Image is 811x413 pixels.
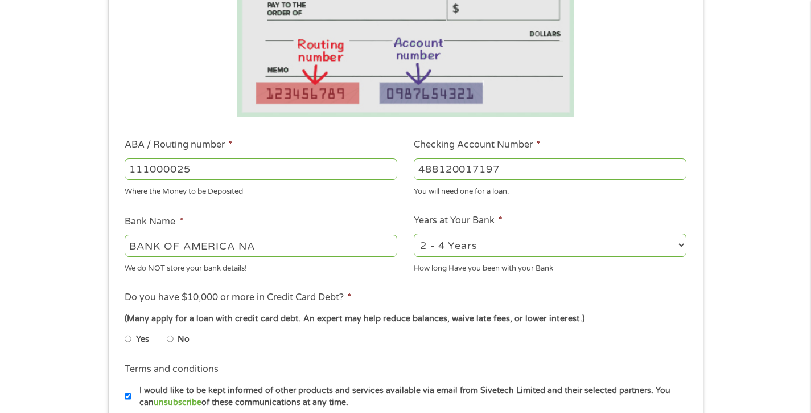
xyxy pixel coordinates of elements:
[125,292,352,304] label: Do you have $10,000 or more in Credit Card Debt?
[125,216,183,228] label: Bank Name
[136,333,149,346] label: Yes
[414,158,686,180] input: 345634636
[414,139,541,151] label: Checking Account Number
[414,215,503,227] label: Years at Your Bank
[414,182,686,198] div: You will need one for a loan.
[125,182,397,198] div: Where the Money to be Deposited
[125,313,686,325] div: (Many apply for a loan with credit card debt. An expert may help reduce balances, waive late fees...
[131,385,690,409] label: I would like to be kept informed of other products and services available via email from Sivetech...
[178,333,190,346] label: No
[414,259,686,274] div: How long Have you been with your Bank
[125,158,397,180] input: 263177916
[125,259,397,274] div: We do NOT store your bank details!
[154,398,201,407] a: unsubscribe
[125,363,219,375] label: Terms and conditions
[125,139,233,151] label: ABA / Routing number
